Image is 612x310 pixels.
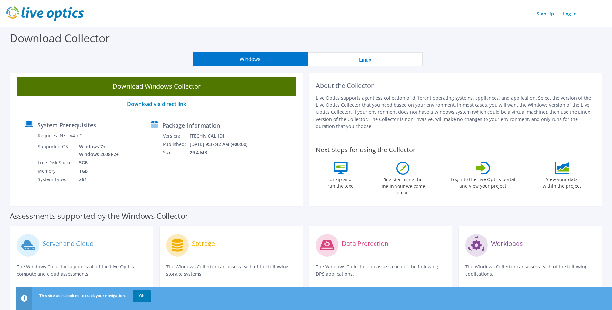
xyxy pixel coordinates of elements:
[37,167,74,175] td: Memory:
[74,142,120,159] td: Windows 7+ Windows 2008R2+
[193,52,308,66] button: Windows
[316,263,446,277] p: The Windows Collector can assess each of the following DPS applications.
[326,174,356,189] label: Unzip and run the .exe
[43,240,94,247] label: Server and Cloud
[37,142,74,159] td: Supported OS:
[17,77,296,96] a: Download Windows Collector
[316,82,596,90] h2: About the Collector
[316,146,416,154] label: Next Steps for using the Collector
[133,290,151,302] a: OK
[539,174,585,189] label: View your data within the project
[465,263,595,277] p: The Windows Collector can assess each of the following applications.
[39,293,126,298] span: This site uses cookies to track your navigation.
[37,122,96,128] label: System Prerequisites
[37,175,74,184] td: System Type:
[189,149,256,157] td: 29.4 MB
[37,159,74,167] td: Free Disk Space:
[163,132,189,140] td: Version:
[379,175,427,196] label: Register using the line in your welcome email
[6,6,84,21] img: live_optics_svg.svg
[189,132,256,140] td: [TECHNICAL_ID]
[534,9,557,18] a: Sign Up
[163,149,189,157] td: Size:
[450,174,516,189] label: Log into the Live Optics portal and view your project
[316,94,596,130] p: Live Optics supports agentless collection of different operating systems, appliances, and applica...
[491,240,523,247] label: Workloads
[17,263,147,277] p: The Windows Collector supports all of the Live Optics compute and cloud assessments.
[74,159,120,167] td: 5GB
[342,240,388,247] label: Data Protection
[189,140,256,149] td: [DATE] 9:37:42 AM (+00:00)
[74,175,120,184] td: x64
[10,213,188,219] label: Assessments supported by the Windows Collector
[560,9,580,18] a: Log In
[74,167,120,175] td: 1GB
[38,132,85,139] label: Requires .NET V4.7.2+
[192,240,215,247] label: Storage
[162,122,220,129] label: Package Information
[166,263,296,277] p: The Windows Collector can assess each of the following storage systems.
[308,52,423,66] button: Linux
[10,31,110,45] label: Download Collector
[163,140,189,149] td: Published:
[127,101,186,108] a: Download via direct link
